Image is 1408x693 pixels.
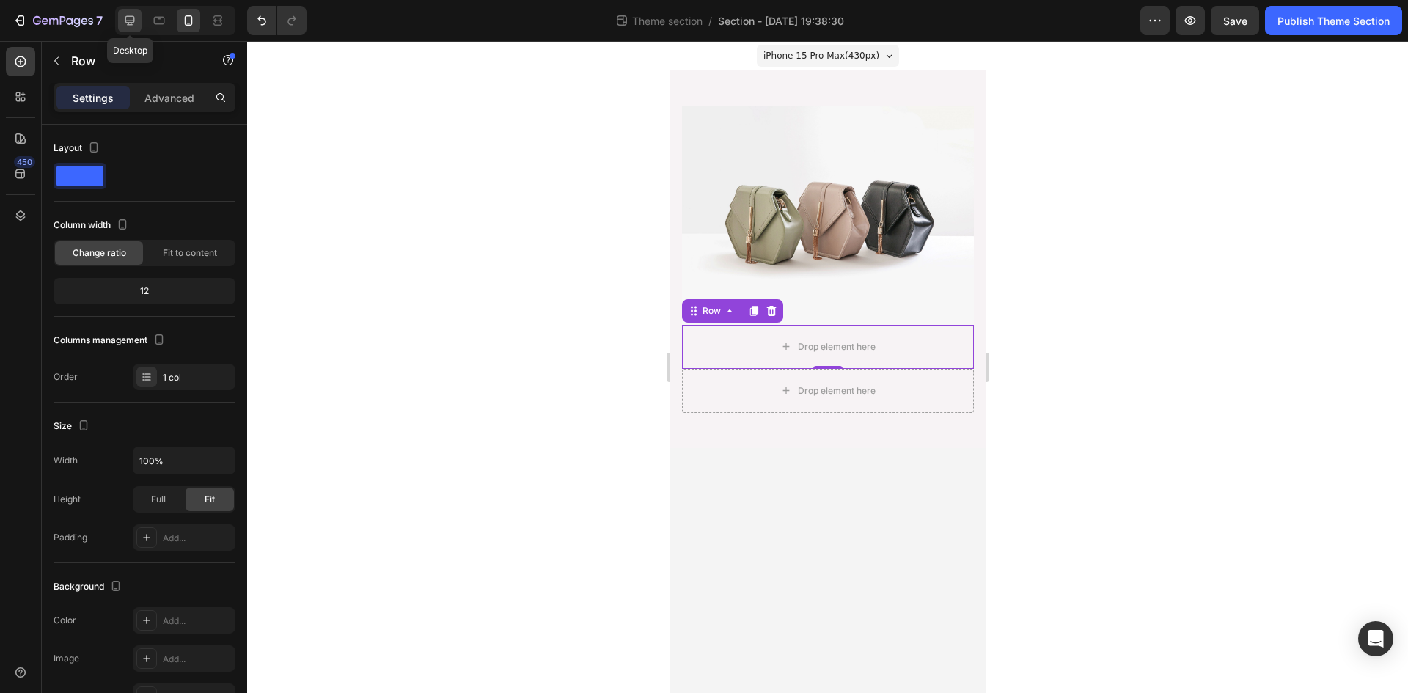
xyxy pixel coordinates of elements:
span: Fit [205,493,215,506]
button: Save [1211,6,1259,35]
div: Size [54,417,92,436]
div: Publish Theme Section [1277,13,1390,29]
button: 7 [6,6,109,35]
span: Save [1223,15,1247,27]
span: Theme section [629,13,705,29]
span: Section - [DATE] 19:38:30 [718,13,844,29]
p: Settings [73,90,114,106]
div: Order [54,370,78,384]
div: Columns management [54,331,168,351]
span: Fit to content [163,246,217,260]
div: Image [54,652,79,665]
span: Change ratio [73,246,126,260]
span: / [708,13,712,29]
div: Add... [163,615,232,628]
button: Publish Theme Section [1265,6,1402,35]
div: 12 [56,281,232,301]
input: Auto [133,447,235,474]
div: 450 [14,156,35,168]
div: Open Intercom Messenger [1358,621,1393,656]
p: 7 [96,12,103,29]
div: Color [54,614,76,627]
div: Layout [54,139,103,158]
div: Undo/Redo [247,6,307,35]
div: Background [54,577,125,597]
div: Add... [163,653,232,666]
p: Advanced [144,90,194,106]
span: Full [151,493,166,506]
div: Padding [54,531,87,544]
div: Width [54,454,78,467]
div: Height [54,493,81,506]
div: Column width [54,216,131,235]
iframe: Design area [670,41,986,693]
p: Row [71,52,196,70]
div: Add... [163,532,232,545]
div: 1 col [163,371,232,384]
